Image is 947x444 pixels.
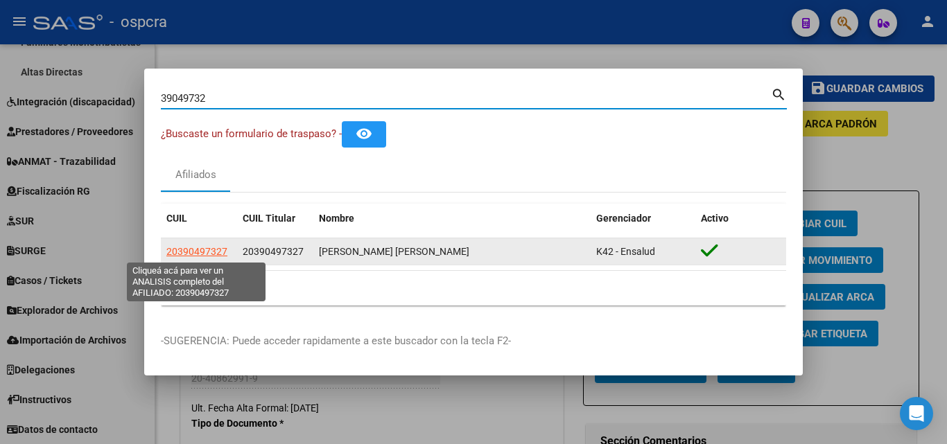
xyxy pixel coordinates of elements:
[243,213,295,224] span: CUIL Titular
[771,85,787,102] mat-icon: search
[161,204,237,233] datatable-header-cell: CUIL
[319,244,585,260] div: [PERSON_NAME] [PERSON_NAME]
[701,213,729,224] span: Activo
[356,125,372,142] mat-icon: remove_red_eye
[161,333,786,349] p: -SUGERENCIA: Puede acceder rapidamente a este buscador con la tecla F2-
[166,246,227,257] span: 20390497327
[243,246,304,257] span: 20390497327
[237,204,313,233] datatable-header-cell: CUIL Titular
[596,246,655,257] span: K42 - Ensalud
[175,167,216,183] div: Afiliados
[161,271,786,305] div: 1 total
[166,213,187,224] span: CUIL
[313,204,591,233] datatable-header-cell: Nombre
[596,213,651,224] span: Gerenciador
[591,204,695,233] datatable-header-cell: Gerenciador
[695,204,786,233] datatable-header-cell: Activo
[900,397,933,430] div: Open Intercom Messenger
[319,213,354,224] span: Nombre
[161,127,342,140] span: ¿Buscaste un formulario de traspaso? -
